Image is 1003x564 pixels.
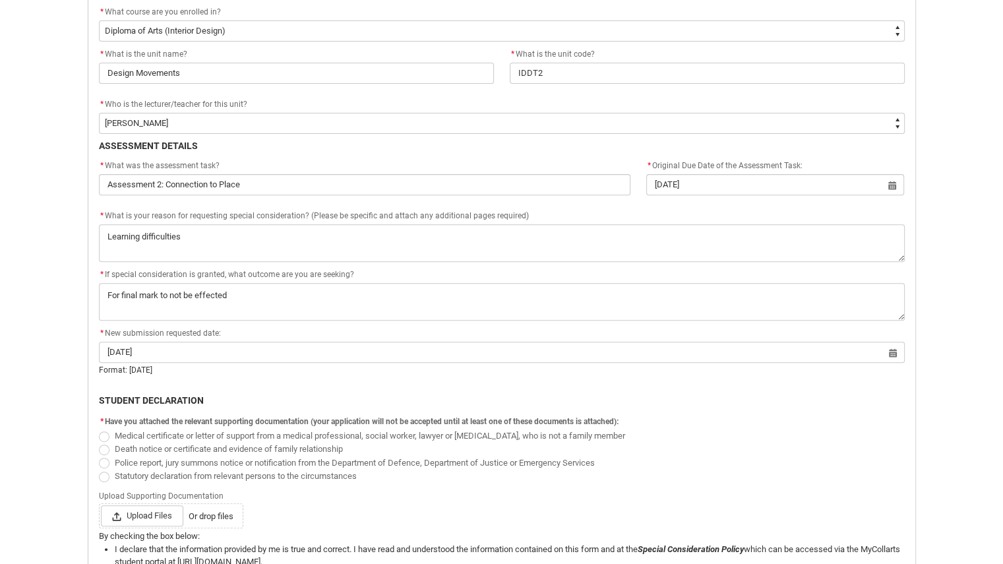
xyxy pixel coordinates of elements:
abbr: required [100,211,104,220]
b: ASSESSMENT DETAILS [99,141,198,151]
abbr: required [100,7,104,16]
span: What is the unit name? [99,49,187,59]
span: New submission requested date: [99,329,221,338]
span: Or drop files [189,510,233,523]
abbr: required [511,49,514,59]
abbr: required [100,49,104,59]
i: Special Consideration Policy [638,544,744,554]
span: Who is the lecturer/teacher for this unit? [105,100,247,109]
abbr: required [100,270,104,279]
abbr: required [100,100,104,109]
span: What is your reason for requesting special consideration? (Please be specific and attach any addi... [99,211,529,220]
p: By checking the box below: [99,530,905,543]
div: Format: [DATE] [99,364,905,376]
span: What was the assessment task? [99,161,220,170]
span: Have you attached the relevant supporting documentation (your application will not be accepted un... [105,417,619,426]
abbr: required [648,161,651,170]
span: Police report, jury summons notice or notification from the Department of Defence, Department of ... [115,458,595,468]
b: STUDENT DECLARATION [99,395,204,406]
abbr: required [100,417,104,426]
span: Statutory declaration from relevant persons to the circumstances [115,471,357,481]
span: What is the unit code? [510,49,595,59]
span: Upload Files [101,505,183,526]
span: Upload Supporting Documentation [99,487,229,502]
span: If special consideration is granted, what outcome are you are seeking? [99,270,354,279]
abbr: required [100,161,104,170]
span: Original Due Date of the Assessment Task: [646,161,803,170]
span: Medical certificate or letter of support from a medical professional, social worker, lawyer or [M... [115,431,625,441]
abbr: required [100,329,104,338]
span: Death notice or certificate and evidence of family relationship [115,444,343,454]
span: What course are you enrolled in? [105,7,221,16]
